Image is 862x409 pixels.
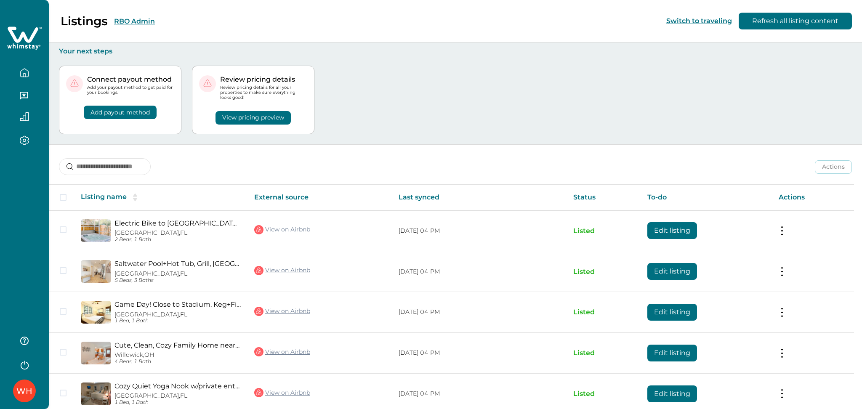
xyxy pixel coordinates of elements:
a: Game Day! Close to Stadium. Keg+Firepit+Parking. [114,300,241,308]
p: [DATE] 04 PM [399,227,560,235]
p: Add your payout method to get paid for your bookings. [87,85,174,95]
button: Refresh all listing content [739,13,852,29]
th: Listing name [74,185,247,210]
img: propertyImage_Saltwater Pool+Hot Tub, Grill, Walk Downtown [81,260,111,283]
button: RBO Admin [114,17,155,25]
p: Listed [573,227,634,235]
a: Cute, Clean, Cozy Family Home near Playground+Pool [114,341,241,349]
p: [DATE] 04 PM [399,308,560,316]
p: Review pricing details [220,75,307,84]
p: [GEOGRAPHIC_DATA], FL [114,311,241,318]
p: 1 Bed, 1 Bath [114,399,241,406]
img: propertyImage_Cozy Quiet Yoga Nook w/private entry & bird yard [81,382,111,405]
button: Edit listing [647,345,697,361]
p: Listed [573,268,634,276]
p: Listed [573,390,634,398]
a: View on Airbnb [254,265,310,276]
a: Electric Bike to [GEOGRAPHIC_DATA]. Hot Tub Cottage. [114,219,241,227]
button: Edit listing [647,263,697,280]
button: Edit listing [647,222,697,239]
th: Status [567,185,641,210]
button: View pricing preview [215,111,291,125]
p: 2 Beds, 1 Bath [114,236,241,243]
p: [GEOGRAPHIC_DATA], FL [114,229,241,236]
img: propertyImage_Game Day! Close to Stadium. Keg+Firepit+Parking. [81,301,111,324]
button: Edit listing [647,304,697,321]
div: Whimstay Host [16,381,32,401]
p: Connect payout method [87,75,174,84]
button: Add payout method [84,106,157,119]
a: Saltwater Pool+Hot Tub, Grill, [GEOGRAPHIC_DATA] [114,260,241,268]
p: 4 Beds, 1 Bath [114,359,241,365]
p: [DATE] 04 PM [399,390,560,398]
p: Willowick, OH [114,351,241,359]
p: [GEOGRAPHIC_DATA], FL [114,392,241,399]
th: To-do [641,185,772,210]
button: Edit listing [647,385,697,402]
a: Cozy Quiet Yoga Nook w/private entry & bird yard [114,382,241,390]
p: Listed [573,349,634,357]
th: External source [247,185,392,210]
a: View on Airbnb [254,306,310,317]
a: View on Airbnb [254,346,310,357]
p: Review pricing details for all your properties to make sure everything looks good! [220,85,307,101]
p: Listings [61,14,107,28]
button: Actions [815,160,852,174]
p: 1 Bed, 1 Bath [114,318,241,324]
img: propertyImage_Electric Bike to Siesta Beach. Hot Tub Cottage. [81,219,111,242]
p: Listed [573,308,634,316]
button: Switch to traveling [666,17,732,25]
img: propertyImage_Cute, Clean, Cozy Family Home near Playground+Pool [81,342,111,364]
p: [DATE] 04 PM [399,349,560,357]
p: Your next steps [59,47,852,56]
a: View on Airbnb [254,387,310,398]
p: [GEOGRAPHIC_DATA], FL [114,270,241,277]
button: sorting [127,193,144,202]
a: View on Airbnb [254,224,310,235]
th: Actions [772,185,854,210]
th: Last synced [392,185,567,210]
p: 5 Beds, 3 Baths [114,277,241,284]
p: [DATE] 04 PM [399,268,560,276]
